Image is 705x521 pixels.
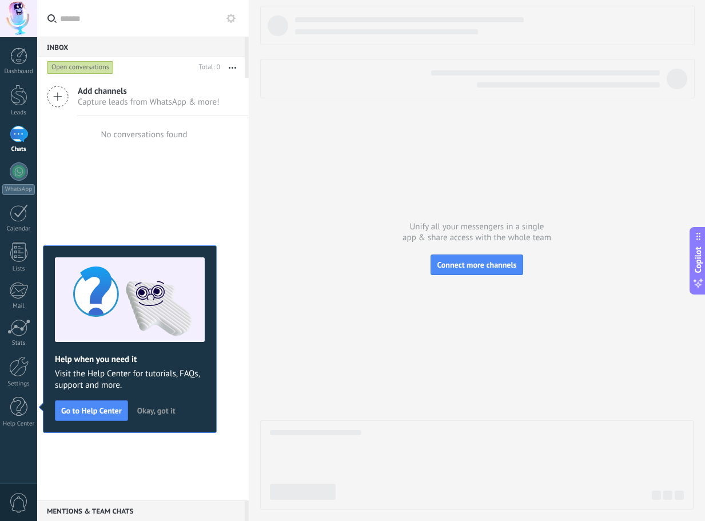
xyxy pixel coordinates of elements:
div: Chats [2,146,35,153]
div: Stats [2,340,35,347]
div: Total: 0 [194,62,220,73]
div: Inbox [37,37,245,57]
span: Capture leads from WhatsApp & more! [78,97,220,108]
div: Mentions & Team chats [37,500,245,521]
div: Leads [2,109,35,117]
div: Calendar [2,225,35,233]
span: Visit the Help Center for tutorials, FAQs, support and more. [55,368,205,391]
span: Okay, got it [137,407,176,415]
div: Help Center [2,420,35,428]
div: Mail [2,303,35,310]
span: Add channels [78,86,220,97]
h2: Help when you need it [55,354,205,365]
button: Okay, got it [132,402,181,419]
button: Connect more channels [431,254,523,275]
div: No conversations found [101,129,187,140]
span: Connect more channels [437,260,516,270]
div: Settings [2,380,35,388]
button: Go to Help Center [55,400,128,421]
div: WhatsApp [2,184,35,195]
span: Copilot [692,246,704,273]
div: Open conversations [47,61,114,74]
div: Dashboard [2,68,35,75]
div: Lists [2,265,35,273]
span: Go to Help Center [61,407,122,415]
